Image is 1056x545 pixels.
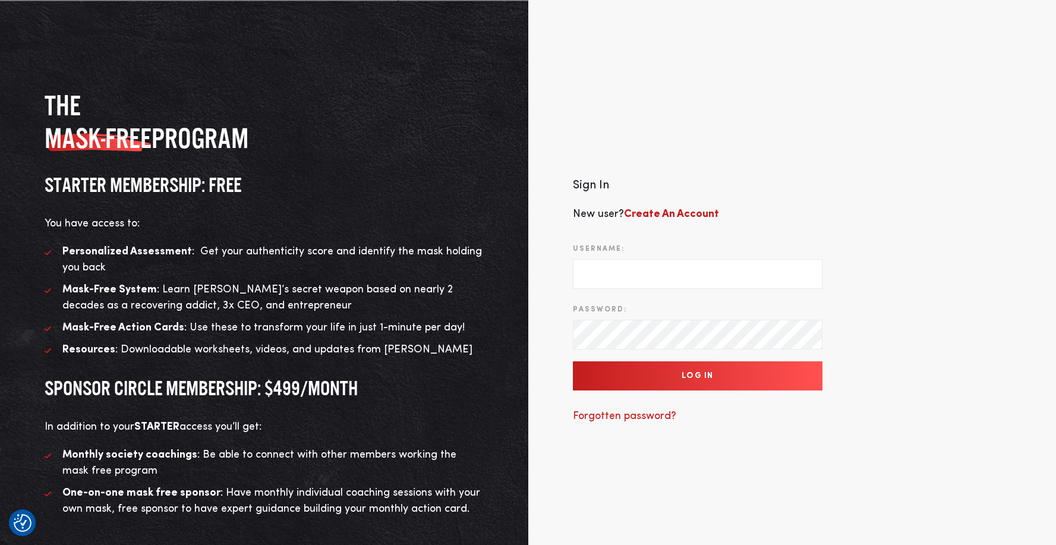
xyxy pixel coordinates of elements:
[62,322,465,333] span: : Use these to transform your life in just 1-minute per day!
[62,344,472,355] span: : Downloadable worksheets, videos, and updates from [PERSON_NAME]
[573,179,609,191] span: Sign In
[62,284,453,311] span: : Learn [PERSON_NAME]’s secret weapon based on nearly 2 decades as a recovering addict, 3x CEO, a...
[624,209,719,219] a: Create An Account
[62,246,482,273] span: : Get your authenticity score and identify the mask holding you back
[62,449,197,460] strong: Monthly society coachings
[45,172,484,198] h3: STARTER MEMBERSHIP: FREE
[45,89,484,155] h2: The program
[45,419,484,435] p: In addition to your access you’ll get:
[62,322,184,333] strong: Mask-Free Action Cards
[573,244,625,254] label: Username:
[62,344,115,355] strong: Resources
[573,411,676,421] a: Forgotten password?
[62,246,192,257] strong: Personalized Assessment
[573,209,719,219] span: New user?
[45,485,484,517] li: : Have monthly individual coaching sessions with your own mask, free sponsor to have expert guida...
[14,514,31,532] button: Consent Preferences
[45,122,152,155] span: MASK-FREE
[62,487,220,498] strong: One-on-one mask free sponsor
[45,216,484,232] p: You have access to:
[45,376,484,401] h3: SPONSOR CIRCLE MEMBERSHIP: $499/MONTH
[62,284,157,295] strong: Mask-Free System
[134,421,179,432] strong: STARTER
[573,304,627,315] label: Password:
[14,514,31,532] img: Revisit consent button
[45,447,484,479] li: : Be able to connect with other members working the mask free program
[573,361,822,390] input: Log In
